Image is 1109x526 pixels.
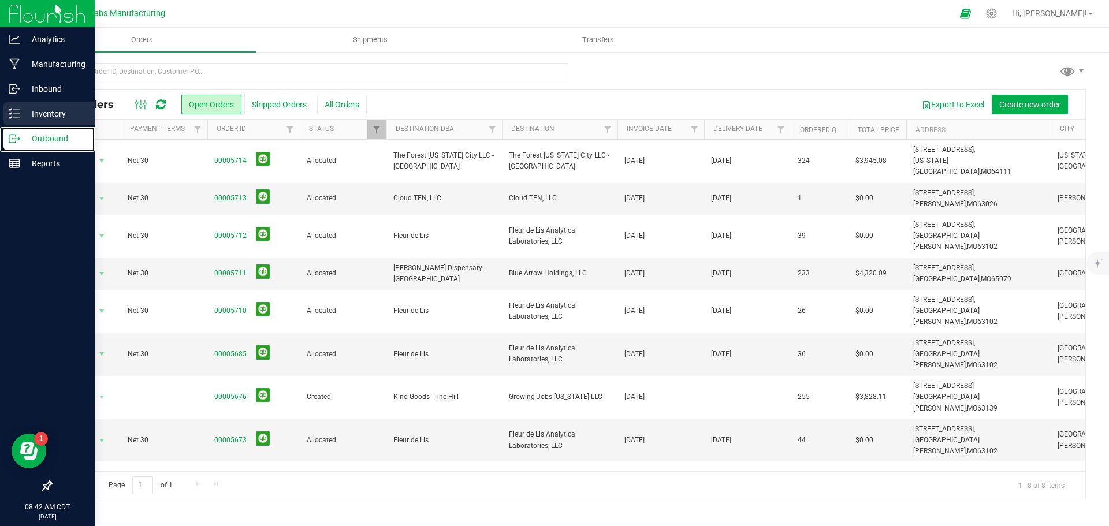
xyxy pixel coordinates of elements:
[132,476,153,494] input: 1
[855,349,873,360] span: $0.00
[71,9,165,18] span: Teal Labs Manufacturing
[307,230,379,241] span: Allocated
[798,230,806,241] span: 39
[798,435,806,446] span: 44
[95,432,109,449] span: select
[95,191,109,207] span: select
[393,193,495,204] span: Cloud TEN, LLC
[20,107,90,121] p: Inventory
[28,28,256,52] a: Orders
[855,435,873,446] span: $0.00
[95,266,109,282] span: select
[509,150,611,172] span: The Forest [US_STATE] City LLC - [GEOGRAPHIC_DATA]
[999,100,1060,109] span: Create new order
[128,230,200,241] span: Net 30
[188,120,207,139] a: Filter
[1060,125,1074,133] a: City
[991,167,1011,176] span: 64111
[95,303,109,319] span: select
[855,193,873,204] span: $0.00
[217,125,246,133] a: Order ID
[913,232,980,251] span: [GEOGRAPHIC_DATA][PERSON_NAME],
[913,296,975,304] span: [STREET_ADDRESS],
[913,146,975,154] span: [STREET_ADDRESS],
[913,275,981,283] span: [GEOGRAPHIC_DATA],
[509,391,611,402] span: Growing Jobs [US_STATE] LLC
[393,391,495,402] span: Kind Goods - The Hill
[1009,476,1074,494] span: 1 - 8 of 8 items
[913,307,980,326] span: [GEOGRAPHIC_DATA][PERSON_NAME],
[967,200,977,208] span: MO
[711,349,731,360] span: [DATE]
[913,200,967,208] span: [PERSON_NAME],
[317,95,367,114] button: All Orders
[483,120,502,139] a: Filter
[711,193,731,204] span: [DATE]
[9,33,20,45] inline-svg: Analytics
[858,126,899,134] a: Total Price
[128,435,200,446] span: Net 30
[798,155,810,166] span: 324
[567,35,630,45] span: Transfers
[214,305,247,316] a: 00005710
[914,95,992,114] button: Export to Excel
[484,28,712,52] a: Transfers
[511,125,554,133] a: Destination
[906,120,1051,140] th: Address
[9,158,20,169] inline-svg: Reports
[711,230,731,241] span: [DATE]
[214,193,247,204] a: 00005713
[624,155,645,166] span: [DATE]
[307,193,379,204] span: Allocated
[393,435,495,446] span: Fleur de Lis
[5,502,90,512] p: 08:42 AM CDT
[214,155,247,166] a: 00005714
[509,225,611,247] span: Fleur de Lis Analytical Laboratories, LLC
[128,193,200,204] span: Net 30
[509,429,611,451] span: Fleur de Lis Analytical Laboratories, LLC
[798,349,806,360] span: 36
[307,155,379,166] span: Allocated
[855,391,887,402] span: $3,828.11
[307,349,379,360] span: Allocated
[95,346,109,362] span: select
[967,361,977,369] span: MO
[95,153,109,169] span: select
[20,132,90,146] p: Outbound
[624,268,645,279] span: [DATE]
[9,58,20,70] inline-svg: Manufacturing
[977,361,998,369] span: 63102
[95,389,109,405] span: select
[214,391,247,402] a: 00005676
[913,156,981,176] span: [US_STATE][GEOGRAPHIC_DATA],
[307,435,379,446] span: Allocated
[393,150,495,172] span: The Forest [US_STATE] City LLC - [GEOGRAPHIC_DATA]
[393,230,495,241] span: Fleur de Lis
[977,404,998,412] span: 63139
[116,35,169,45] span: Orders
[952,2,978,25] span: Open Ecommerce Menu
[128,268,200,279] span: Net 30
[967,318,977,326] span: MO
[624,193,645,204] span: [DATE]
[627,125,672,133] a: Invoice Date
[711,435,731,446] span: [DATE]
[913,436,980,455] span: [GEOGRAPHIC_DATA][PERSON_NAME],
[128,349,200,360] span: Net 30
[128,305,200,316] span: Net 30
[34,432,48,446] iframe: Resource center unread badge
[20,57,90,71] p: Manufacturing
[798,268,810,279] span: 233
[509,343,611,365] span: Fleur de Lis Analytical Laboratories, LLC
[913,393,980,412] span: [GEOGRAPHIC_DATA][PERSON_NAME],
[685,120,704,139] a: Filter
[598,120,617,139] a: Filter
[307,268,379,279] span: Allocated
[9,108,20,120] inline-svg: Inventory
[214,435,247,446] a: 00005673
[181,95,241,114] button: Open Orders
[130,125,185,133] a: Payment Terms
[967,243,977,251] span: MO
[992,95,1068,114] button: Create new order
[256,28,484,52] a: Shipments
